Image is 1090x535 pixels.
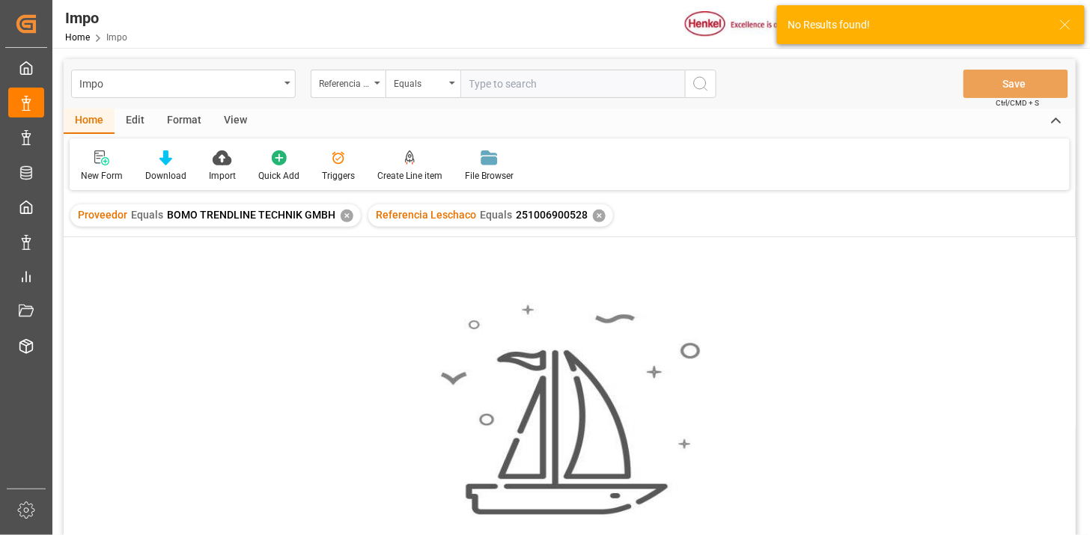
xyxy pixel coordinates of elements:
[386,70,460,98] button: open menu
[209,169,236,183] div: Import
[78,209,127,221] span: Proveedor
[156,108,213,134] div: Format
[64,108,115,134] div: Home
[376,209,476,221] span: Referencia Leschaco
[322,169,355,183] div: Triggers
[465,169,514,183] div: File Browser
[115,108,156,134] div: Edit
[319,73,370,91] div: Referencia Leschaco
[685,70,716,98] button: search button
[394,73,445,91] div: Equals
[65,7,127,29] div: Impo
[377,169,442,183] div: Create Line item
[79,73,279,92] div: Impo
[167,209,335,221] span: BOMO TRENDLINE TECHNIK GMBH
[145,169,186,183] div: Download
[131,209,163,221] span: Equals
[963,70,1068,98] button: Save
[685,11,811,37] img: Henkel%20logo.jpg_1689854090.jpg
[516,209,588,221] span: 251006900528
[480,209,512,221] span: Equals
[341,210,353,222] div: ✕
[996,97,1040,108] span: Ctrl/CMD + S
[258,169,299,183] div: Quick Add
[65,32,90,43] a: Home
[213,108,258,134] div: View
[311,70,386,98] button: open menu
[81,169,123,183] div: New Form
[460,70,685,98] input: Type to search
[593,210,606,222] div: ✕
[788,17,1045,33] div: No Results found!
[71,70,296,98] button: open menu
[439,303,701,517] img: smooth_sailing.jpeg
